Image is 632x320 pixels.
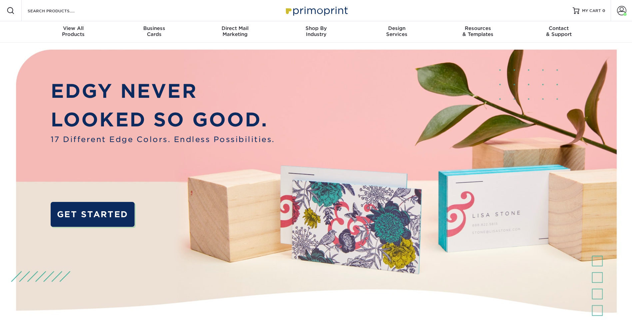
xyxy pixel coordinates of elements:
[114,25,195,31] span: Business
[195,21,276,43] a: Direct MailMarketing
[51,134,275,145] span: 17 Different Edge Colors. Endless Possibilities.
[51,105,275,134] p: LOOKED SO GOOD.
[51,202,135,227] a: GET STARTED
[27,7,92,15] input: SEARCH PRODUCTS.....
[276,25,356,31] span: Shop By
[276,25,356,37] div: Industry
[602,8,605,13] span: 0
[437,25,518,37] div: & Templates
[33,21,114,43] a: View AllProducts
[356,25,437,37] div: Services
[356,21,437,43] a: DesignServices
[33,25,114,37] div: Products
[437,25,518,31] span: Resources
[195,25,276,37] div: Marketing
[114,25,195,37] div: Cards
[356,25,437,31] span: Design
[518,21,599,43] a: Contact& Support
[518,25,599,37] div: & Support
[437,21,518,43] a: Resources& Templates
[51,77,275,105] p: EDGY NEVER
[276,21,356,43] a: Shop ByIndustry
[33,25,114,31] span: View All
[195,25,276,31] span: Direct Mail
[518,25,599,31] span: Contact
[283,3,349,18] img: Primoprint
[582,8,601,14] span: MY CART
[114,21,195,43] a: BusinessCards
